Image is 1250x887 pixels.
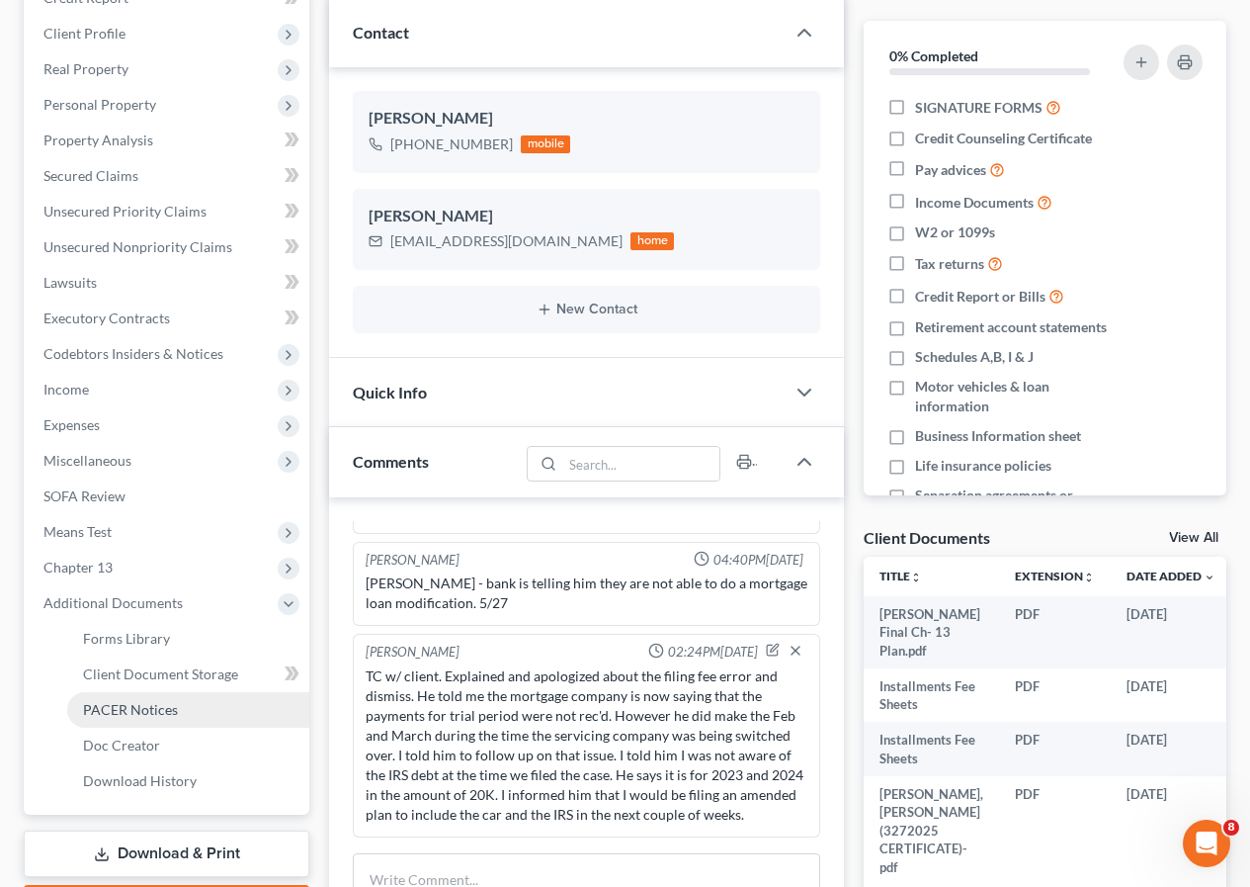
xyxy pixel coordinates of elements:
span: Unsecured Nonpriority Claims [43,238,232,255]
td: [DATE] [1111,722,1231,776]
td: [DATE] [1111,668,1231,723]
td: Installments Fee Sheets [864,722,999,776]
div: [PERSON_NAME] [366,551,459,570]
span: 8 [1223,820,1239,836]
a: Unsecured Priority Claims [28,194,309,229]
div: Client Documents [864,527,990,548]
input: Search... [563,447,720,481]
a: Forms Library [67,621,309,657]
span: Miscellaneous [43,452,131,469]
span: Chapter 13 [43,559,113,576]
strong: 0% Completed [889,47,978,64]
span: 04:40PM[DATE] [713,551,803,570]
a: Executory Contracts [28,301,309,336]
i: unfold_more [910,572,922,583]
span: Secured Claims [43,167,138,184]
a: Unsecured Nonpriority Claims [28,229,309,265]
span: Credit Counseling Certificate [915,129,1092,148]
span: Motor vehicles & loan information [915,377,1119,416]
td: PDF [999,596,1111,668]
a: Download History [67,763,309,799]
a: PACER Notices [67,692,309,728]
span: SIGNATURE FORMS [915,98,1042,118]
span: Income Documents [915,193,1034,213]
div: home [630,232,674,250]
td: [DATE] [1111,776,1231,885]
span: Credit Report or Bills [915,287,1045,307]
span: Life insurance policies [915,456,1051,476]
span: Executory Contracts [43,310,170,326]
span: Additional Documents [43,594,183,611]
td: Installments Fee Sheets [864,668,999,723]
span: Download History [83,772,197,789]
span: Unsecured Priority Claims [43,203,207,220]
span: Means Test [43,523,112,540]
span: Retirement account statements [915,317,1107,337]
div: [PERSON_NAME] [369,205,804,228]
span: Doc Creator [83,737,160,754]
span: Expenses [43,416,100,433]
a: Client Document Storage [67,657,309,692]
a: Lawsuits [28,265,309,301]
td: [PERSON_NAME] Final Ch- 13 Plan.pdf [864,596,999,668]
td: PDF [999,776,1111,885]
span: Lawsuits [43,274,97,291]
div: TC w/ client. Explained and apologized about the filing fee error and dismiss. He told me the mor... [366,666,807,825]
span: PACER Notices [83,701,178,718]
span: Tax returns [915,254,984,274]
span: Income [43,381,89,398]
span: Forms Library [83,630,170,647]
div: [PHONE_NUMBER] [390,134,513,154]
td: PDF [999,668,1111,723]
div: [EMAIL_ADDRESS][DOMAIN_NAME] [390,231,623,251]
i: expand_more [1204,572,1215,583]
iframe: Intercom live chat [1183,820,1230,867]
a: Extensionunfold_more [1015,569,1095,583]
td: [DATE] [1111,596,1231,668]
a: Doc Creator [67,728,309,763]
div: mobile [521,135,570,153]
a: View All [1169,531,1218,545]
a: Date Added expand_more [1126,569,1215,583]
span: Codebtors Insiders & Notices [43,345,223,362]
a: SOFA Review [28,479,309,514]
a: Titleunfold_more [879,569,922,583]
div: [PERSON_NAME] - bank is telling him they are not able to do a mortgage loan modification. 5/27 [366,574,807,613]
a: Download & Print [24,831,309,877]
div: [PERSON_NAME] [366,643,459,663]
span: Pay advices [915,160,986,180]
span: Business Information sheet [915,426,1081,446]
span: Comments [353,452,429,471]
span: Quick Info [353,383,427,401]
div: [PERSON_NAME] [369,107,804,131]
span: Contact [353,23,409,42]
i: unfold_more [1083,572,1095,583]
button: New Contact [369,302,804,317]
span: W2 or 1099s [915,222,995,242]
span: Client Profile [43,25,125,42]
span: Real Property [43,60,128,77]
a: Secured Claims [28,158,309,194]
td: [PERSON_NAME], [PERSON_NAME] (3272025 CERTIFICATE)-pdf [864,776,999,885]
span: SOFA Review [43,488,125,504]
td: PDF [999,722,1111,776]
span: Personal Property [43,96,156,113]
a: Property Analysis [28,123,309,158]
span: Client Document Storage [83,665,238,682]
span: Separation agreements or decrees of divorces [915,486,1119,525]
span: Property Analysis [43,132,153,148]
span: 02:24PM[DATE] [668,643,758,662]
span: Schedules A,B, I & J [915,347,1034,367]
